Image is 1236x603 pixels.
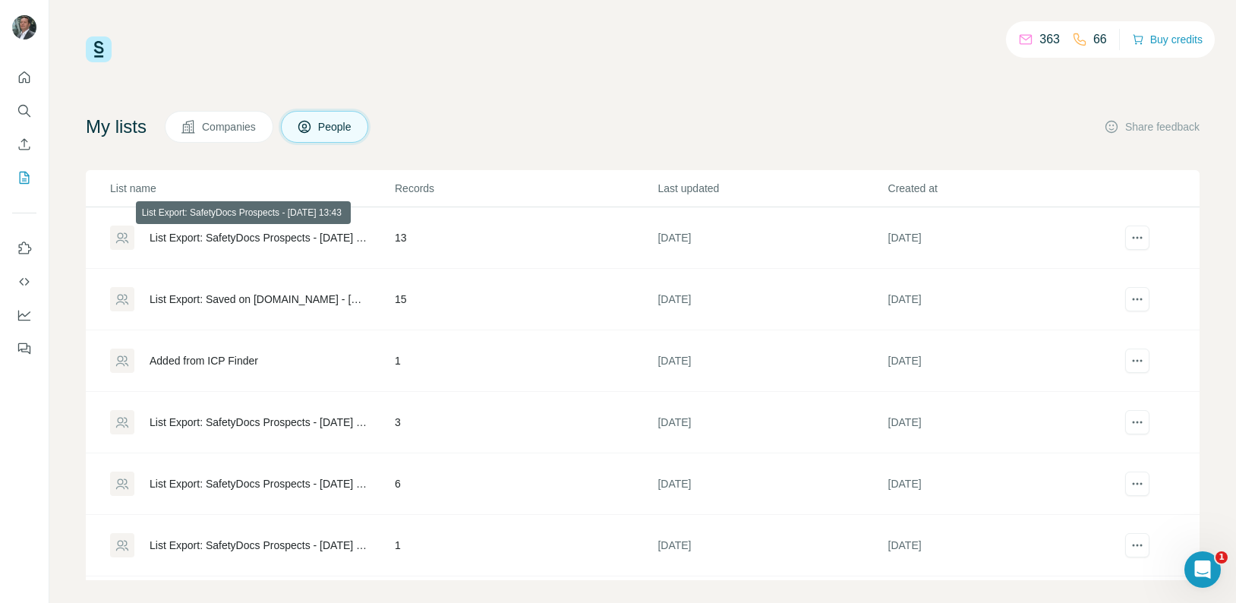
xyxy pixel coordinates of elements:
div: List Export: SafetyDocs Prospects - [DATE] 13:51 [150,538,369,553]
td: [DATE] [657,392,887,453]
p: Last updated [657,181,886,196]
td: [DATE] [888,392,1118,453]
span: 1 [1216,551,1228,564]
td: [DATE] [888,330,1118,392]
img: Avatar [12,15,36,39]
p: 66 [1093,30,1107,49]
button: Use Surfe on LinkedIn [12,235,36,262]
td: 13 [394,207,657,269]
button: Search [12,97,36,125]
button: My lists [12,164,36,191]
button: Share feedback [1104,119,1200,134]
button: Dashboard [12,301,36,329]
button: actions [1125,472,1149,496]
td: 1 [394,330,657,392]
td: [DATE] [888,515,1118,576]
span: People [318,119,353,134]
button: actions [1125,533,1149,557]
td: [DATE] [657,515,887,576]
td: [DATE] [888,207,1118,269]
td: 6 [394,453,657,515]
button: actions [1125,287,1149,311]
img: Surfe Logo [86,36,112,62]
td: [DATE] [657,207,887,269]
td: [DATE] [657,453,887,515]
h4: My lists [86,115,147,139]
button: Feedback [12,335,36,362]
button: actions [1125,349,1149,373]
button: actions [1125,226,1149,250]
td: [DATE] [657,269,887,330]
p: List name [110,181,393,196]
td: 1 [394,515,657,576]
td: 15 [394,269,657,330]
td: [DATE] [657,330,887,392]
button: Quick start [12,64,36,91]
div: Added from ICP Finder [150,353,258,368]
p: Records [395,181,656,196]
iframe: Intercom live chat [1184,551,1221,588]
td: [DATE] [888,453,1118,515]
td: [DATE] [888,269,1118,330]
p: Created at [888,181,1117,196]
button: actions [1125,410,1149,434]
button: Buy credits [1132,29,1203,50]
div: List Export: Saved on [DOMAIN_NAME] - [DATE] 13:41 [150,292,369,307]
button: Enrich CSV [12,131,36,158]
p: 363 [1039,30,1060,49]
div: List Export: SafetyDocs Prospects - [DATE] 18:32 [150,415,369,430]
div: List Export: SafetyDocs Prospects - [DATE] 13:43 [150,230,369,245]
div: List Export: SafetyDocs Prospects - [DATE] 13:53 [150,476,369,491]
td: 3 [394,392,657,453]
button: Use Surfe API [12,268,36,295]
span: Companies [202,119,257,134]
